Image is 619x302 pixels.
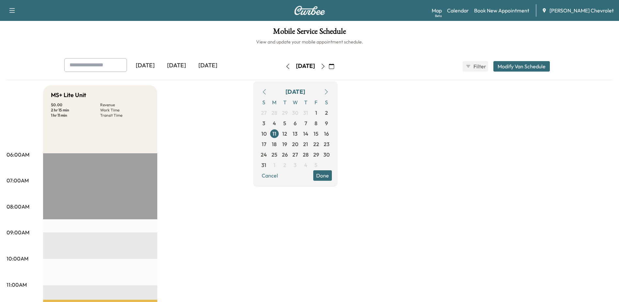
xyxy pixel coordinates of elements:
[303,140,308,148] span: 21
[273,119,276,127] span: 4
[259,170,281,181] button: Cancel
[292,151,298,159] span: 27
[269,97,280,108] span: M
[273,161,275,169] span: 1
[304,119,307,127] span: 7
[280,97,290,108] span: T
[261,161,266,169] span: 31
[7,203,29,210] p: 08:00AM
[301,97,311,108] span: T
[294,119,297,127] span: 6
[130,58,161,73] div: [DATE]
[324,140,330,148] span: 23
[473,62,485,70] span: Filter
[282,151,288,159] span: 26
[7,281,27,289] p: 11:00AM
[303,109,308,117] span: 31
[261,109,267,117] span: 27
[325,109,328,117] span: 2
[7,228,29,236] p: 09:00AM
[100,113,149,118] p: Transit Time
[51,91,86,100] h5: MS+ Lite Unit
[272,130,276,138] span: 11
[315,161,317,169] span: 5
[549,7,614,14] span: [PERSON_NAME] Chevrolet
[313,140,319,148] span: 22
[303,151,309,159] span: 28
[283,119,286,127] span: 5
[294,6,325,15] img: Curbee Logo
[262,119,265,127] span: 3
[315,109,317,117] span: 1
[321,97,332,108] span: S
[51,102,100,108] p: $ 0.00
[259,97,269,108] span: S
[51,113,100,118] p: 1 hr 11 min
[463,61,488,72] button: Filter
[313,151,319,159] span: 29
[100,102,149,108] p: Revenue
[293,130,298,138] span: 13
[282,130,287,138] span: 12
[262,140,266,148] span: 17
[271,151,277,159] span: 25
[323,151,330,159] span: 30
[286,87,305,96] div: [DATE]
[292,140,298,148] span: 20
[324,130,329,138] span: 16
[272,140,277,148] span: 18
[435,13,442,18] div: Beta
[7,176,29,184] p: 07:00AM
[271,109,277,117] span: 28
[7,39,612,45] h6: View and update your mobile appointment schedule.
[161,58,192,73] div: [DATE]
[315,119,317,127] span: 8
[314,130,318,138] span: 15
[313,170,332,181] button: Done
[325,119,328,127] span: 9
[493,61,550,72] button: Modify Van Schedule
[100,108,149,113] p: Work Time
[51,108,100,113] p: 2 hr 15 min
[304,161,307,169] span: 4
[282,140,287,148] span: 19
[290,97,301,108] span: W
[432,7,442,14] a: MapBeta
[7,151,29,159] p: 06:00AM
[7,27,612,39] h1: Mobile Service Schedule
[283,161,286,169] span: 2
[7,255,28,262] p: 10:00AM
[282,109,288,117] span: 29
[292,109,298,117] span: 30
[261,151,267,159] span: 24
[294,161,297,169] span: 3
[474,7,529,14] a: Book New Appointment
[311,97,321,108] span: F
[192,58,224,73] div: [DATE]
[261,130,267,138] span: 10
[296,62,315,70] div: [DATE]
[303,130,308,138] span: 14
[447,7,469,14] a: Calendar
